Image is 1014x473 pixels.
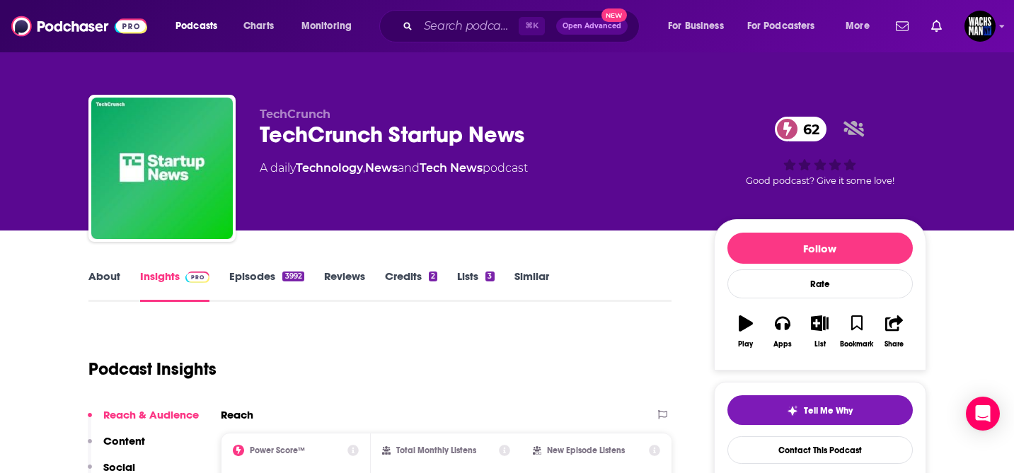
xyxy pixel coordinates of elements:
[846,16,870,36] span: More
[738,340,753,349] div: Play
[727,233,913,264] button: Follow
[420,161,483,175] a: Tech News
[221,408,253,421] h2: Reach
[727,306,764,357] button: Play
[514,269,549,302] a: Similar
[365,161,398,175] a: News
[292,15,370,37] button: open menu
[91,98,233,239] img: TechCrunch Startup News
[396,445,476,455] h2: Total Monthly Listens
[250,445,305,455] h2: Power Score™
[243,16,274,36] span: Charts
[601,8,627,22] span: New
[296,161,363,175] a: Technology
[801,306,838,357] button: List
[88,408,199,434] button: Reach & Audience
[103,408,199,421] p: Reach & Audience
[839,306,875,357] button: Bookmark
[88,358,217,380] h1: Podcast Insights
[966,397,1000,431] div: Open Intercom Messenger
[727,269,913,298] div: Rate
[88,269,120,302] a: About
[727,395,913,425] button: tell me why sparkleTell Me Why
[418,15,519,37] input: Search podcasts, credits, & more...
[714,107,926,195] div: 62Good podcast? Give it some love!
[260,107,330,121] span: TechCrunch
[804,405,853,416] span: Tell Me Why
[890,14,914,38] a: Show notifications dropdown
[429,271,437,281] div: 2
[814,340,826,349] div: List
[787,405,798,416] img: tell me why sparkle
[563,23,621,30] span: Open Advanced
[764,306,801,357] button: Apps
[11,13,147,40] img: Podchaser - Follow, Share and Rate Podcasts
[234,15,282,37] a: Charts
[457,269,494,302] a: Lists3
[398,161,420,175] span: and
[282,271,304,281] div: 3992
[775,117,826,141] a: 62
[385,269,437,302] a: Credits2
[738,15,836,37] button: open menu
[875,306,912,357] button: Share
[668,16,724,36] span: For Business
[166,15,236,37] button: open menu
[260,160,528,177] div: A daily podcast
[519,17,545,35] span: ⌘ K
[658,15,742,37] button: open menu
[485,271,494,281] div: 3
[926,14,947,38] a: Show notifications dropdown
[229,269,304,302] a: Episodes3992
[547,445,625,455] h2: New Episode Listens
[301,16,352,36] span: Monitoring
[88,434,145,460] button: Content
[747,16,815,36] span: For Podcasters
[556,18,628,35] button: Open AdvancedNew
[885,340,904,349] div: Share
[175,16,217,36] span: Podcasts
[964,11,996,42] span: Logged in as WachsmanNY
[140,269,210,302] a: InsightsPodchaser Pro
[789,117,826,141] span: 62
[727,436,913,464] a: Contact This Podcast
[393,10,653,42] div: Search podcasts, credits, & more...
[324,269,365,302] a: Reviews
[840,340,873,349] div: Bookmark
[185,271,210,283] img: Podchaser Pro
[964,11,996,42] img: User Profile
[773,340,792,349] div: Apps
[363,161,365,175] span: ,
[103,434,145,448] p: Content
[836,15,887,37] button: open menu
[964,11,996,42] button: Show profile menu
[746,175,894,186] span: Good podcast? Give it some love!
